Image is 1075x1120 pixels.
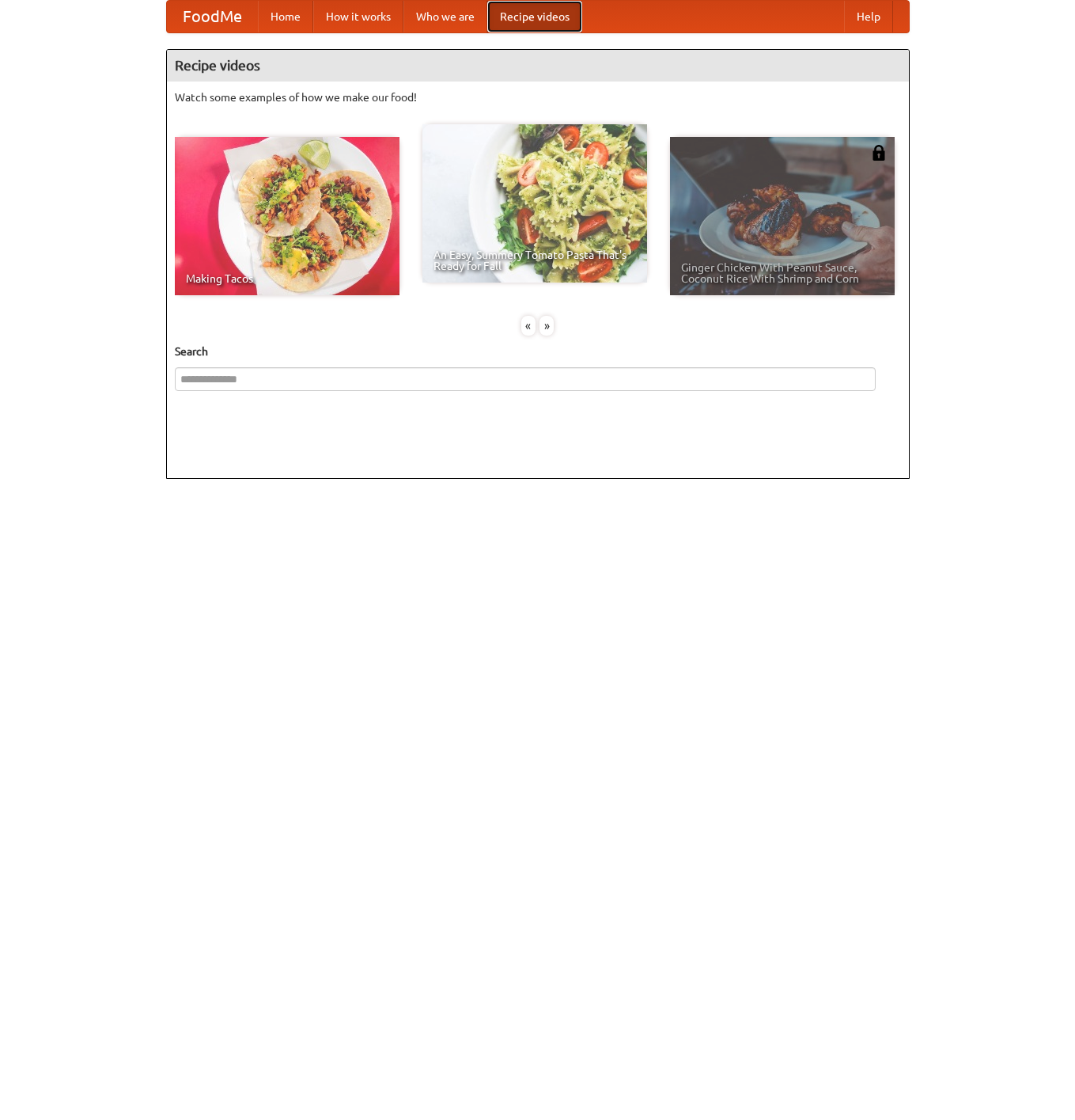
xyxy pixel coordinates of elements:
a: How it works [313,1,403,32]
a: An Easy, Summery Tomato Pasta That's Ready for Fall [422,124,647,283]
p: Watch some examples of how we make our food! [175,89,901,105]
a: Home [258,1,313,32]
a: Who we are [403,1,487,32]
h5: Search [175,344,901,359]
a: Making Tacos [175,137,399,295]
img: 483408.png [871,145,887,161]
span: Making Tacos [186,273,388,284]
span: An Easy, Summery Tomato Pasta That's Ready for Fall [433,249,636,271]
a: Help [844,1,893,32]
a: Recipe videos [487,1,582,32]
div: » [539,316,554,336]
div: « [521,316,536,336]
a: FoodMe [167,1,258,32]
h4: Recipe videos [167,50,909,82]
